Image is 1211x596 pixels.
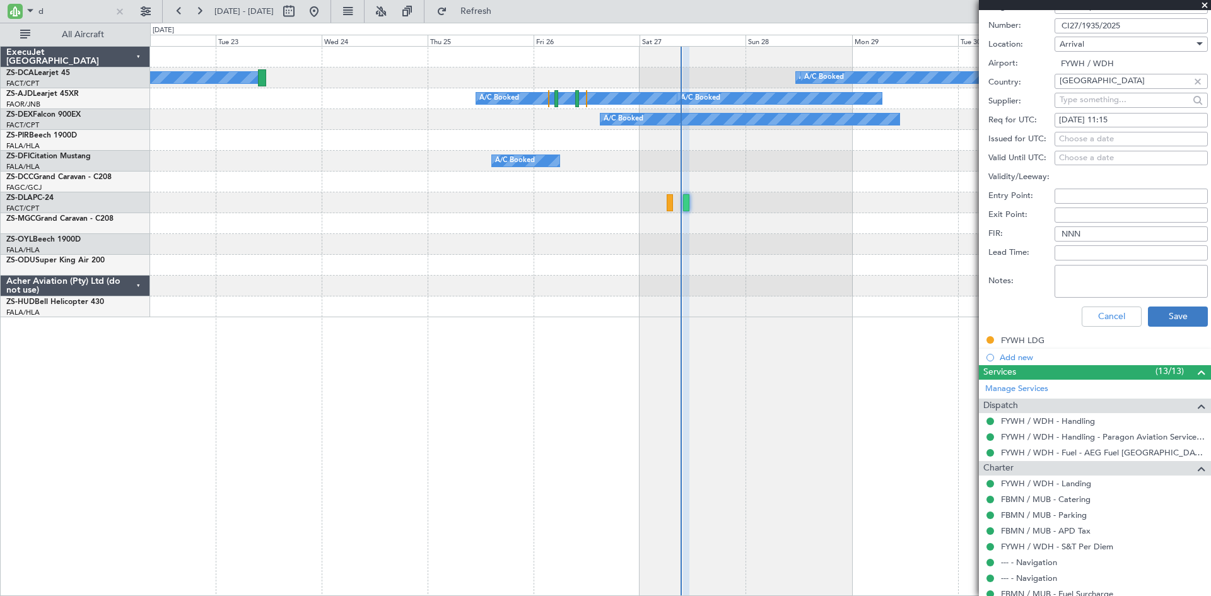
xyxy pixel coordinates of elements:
[109,35,215,46] div: Mon 22
[1001,573,1057,583] a: --- - Navigation
[988,171,1055,184] label: Validity/Leeway:
[6,79,39,88] a: FACT/CPT
[988,133,1055,146] label: Issued for UTC:
[1059,152,1203,165] div: Choose a date
[6,153,91,160] a: ZS-DFICitation Mustang
[322,35,428,46] div: Wed 24
[988,152,1055,165] label: Valid Until UTC:
[1001,335,1044,346] div: FYWH LDG
[985,383,1048,395] a: Manage Services
[988,228,1055,240] label: FIR:
[1001,510,1087,520] a: FBMN / MUB - Parking
[6,308,40,317] a: FALA/HLA
[6,111,33,119] span: ZS-DEX
[450,7,503,16] span: Refresh
[1001,494,1091,505] a: FBMN / MUB - Catering
[1001,541,1113,552] a: FYWH / WDH - S&T Per Diem
[428,35,534,46] div: Thu 25
[6,69,70,77] a: ZS-DCALearjet 45
[988,247,1055,259] label: Lead Time:
[6,173,112,181] a: ZS-DCCGrand Caravan - C208
[1059,114,1203,127] div: [DATE] 11:15
[1059,133,1203,146] div: Choose a date
[6,69,34,77] span: ZS-DCA
[6,215,114,223] a: ZS-MGCGrand Caravan - C208
[1001,431,1205,442] a: FYWH / WDH - Handling - Paragon Aviation Services Pty Ltd
[804,68,844,87] div: A/C Booked
[988,95,1055,108] label: Supplier:
[6,120,39,130] a: FACT/CPT
[6,153,30,160] span: ZS-DFI
[1082,307,1142,327] button: Cancel
[6,173,33,181] span: ZS-DCC
[216,35,322,46] div: Tue 23
[746,35,851,46] div: Sun 28
[988,275,1055,288] label: Notes:
[983,461,1014,476] span: Charter
[1001,447,1205,458] a: FYWH / WDH - Fuel - AEG Fuel [GEOGRAPHIC_DATA]
[6,132,29,139] span: ZS-PIR
[1001,557,1057,568] a: --- - Navigation
[988,114,1055,127] label: Req for UTC:
[6,111,81,119] a: ZS-DEXFalcon 900EX
[1060,71,1189,90] input: Type something...
[640,35,746,46] div: Sat 27
[1001,416,1095,426] a: FYWH / WDH - Handling
[1001,478,1091,489] a: FYWH / WDH - Landing
[6,90,33,98] span: ZS-AJD
[6,162,40,172] a: FALA/HLA
[983,365,1016,380] span: Services
[6,257,105,264] a: ZS-ODUSuper King Air 200
[534,35,640,46] div: Fri 26
[988,20,1055,32] label: Number:
[958,35,1064,46] div: Tue 30
[6,183,42,192] a: FAGC/GCJ
[6,236,81,243] a: ZS-OYLBeech 1900D
[153,25,174,36] div: [DATE]
[479,89,519,108] div: A/C Booked
[6,245,40,255] a: FALA/HLA
[6,298,35,306] span: ZS-HUD
[38,2,111,21] input: A/C (Reg. or Type)
[6,204,39,213] a: FACT/CPT
[6,298,104,306] a: ZS-HUDBell Helicopter 430
[6,90,79,98] a: ZS-AJDLearjet 45XR
[495,151,535,170] div: A/C Booked
[988,38,1055,51] label: Location:
[799,68,839,87] div: A/C Booked
[33,30,133,39] span: All Aircraft
[1001,525,1091,536] a: FBMN / MUB - APD Tax
[6,236,33,243] span: ZS-OYL
[1055,226,1208,242] input: NNN
[6,257,35,264] span: ZS-ODU
[6,215,35,223] span: ZS-MGC
[604,110,643,129] div: A/C Booked
[681,89,720,108] div: A/C Booked
[988,190,1055,202] label: Entry Point:
[1060,90,1189,109] input: Type something...
[6,141,40,151] a: FALA/HLA
[988,209,1055,221] label: Exit Point:
[6,194,33,202] span: ZS-DLA
[1060,1,1116,12] span: Not Requested
[14,25,137,45] button: All Aircraft
[1060,38,1084,50] span: Arrival
[1148,307,1208,327] button: Save
[1155,365,1184,378] span: (13/13)
[6,100,40,109] a: FAOR/JNB
[431,1,506,21] button: Refresh
[852,35,958,46] div: Mon 29
[6,194,54,202] a: ZS-DLAPC-24
[988,57,1055,70] label: Airport:
[6,132,77,139] a: ZS-PIRBeech 1900D
[214,6,274,17] span: [DATE] - [DATE]
[988,76,1055,89] label: Country:
[983,399,1018,413] span: Dispatch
